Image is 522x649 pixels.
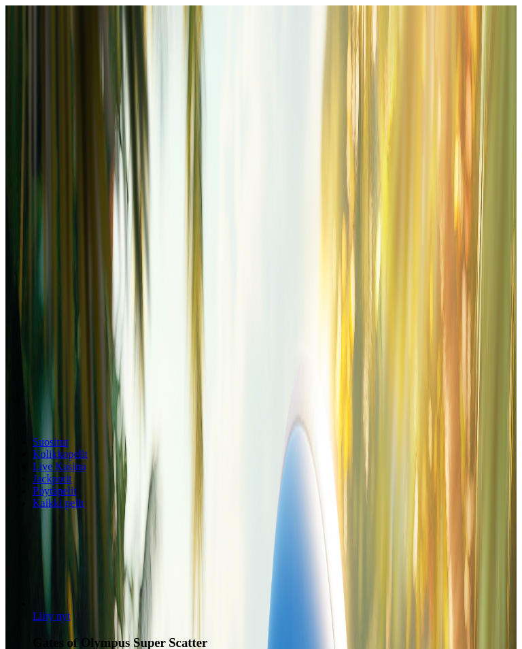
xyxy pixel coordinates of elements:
a: Gates of Olympus Super Scatter [33,610,71,622]
a: Kaikki pelit [33,497,84,509]
span: Liity nyt [33,610,71,622]
header: Lobby [5,436,517,535]
a: Suositut [33,436,68,448]
a: Live Kasino [33,461,86,472]
a: Kolikkopelit [33,448,88,460]
a: Pöytäpelit [33,485,77,497]
a: Jackpotit [33,473,72,484]
nav: Lobby [5,436,517,510]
